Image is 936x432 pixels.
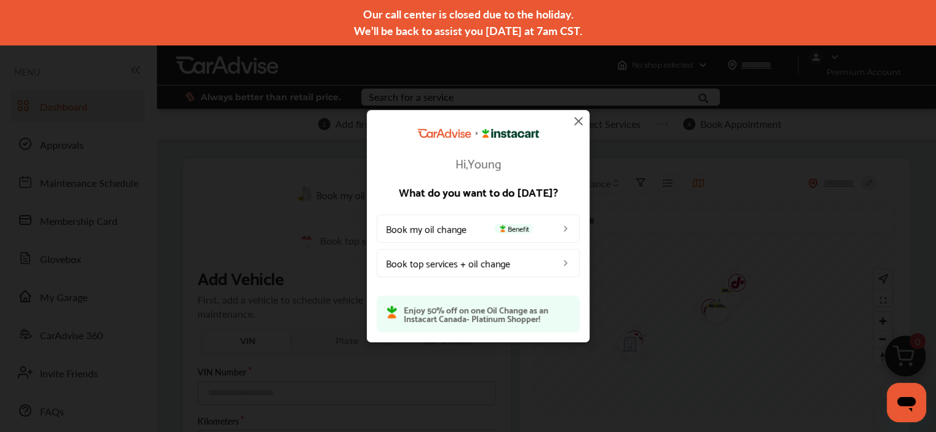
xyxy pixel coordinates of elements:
a: Book my oil changeBenefit [377,214,580,242]
img: left_arrow_icon.0f472efe.svg [561,257,570,267]
img: CarAdvise Instacart Logo [417,128,539,138]
span: Benefit [494,223,533,233]
p: Enjoy 50% off on one Oil Change as an Instacart Canada- Platinum Shopper! [404,305,570,322]
img: close-icon.a004319c.svg [571,114,586,128]
img: instacart-icon.73bd83c2.svg [498,224,508,232]
img: left_arrow_icon.0f472efe.svg [561,223,570,233]
img: instacart-icon.73bd83c2.svg [386,305,398,318]
p: What do you want to do [DATE]? [377,186,580,197]
a: Book top services + oil change [377,248,580,277]
iframe: 메시징 창을 시작하는 버튼 [887,383,926,422]
p: Hi, Young [377,156,580,168]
